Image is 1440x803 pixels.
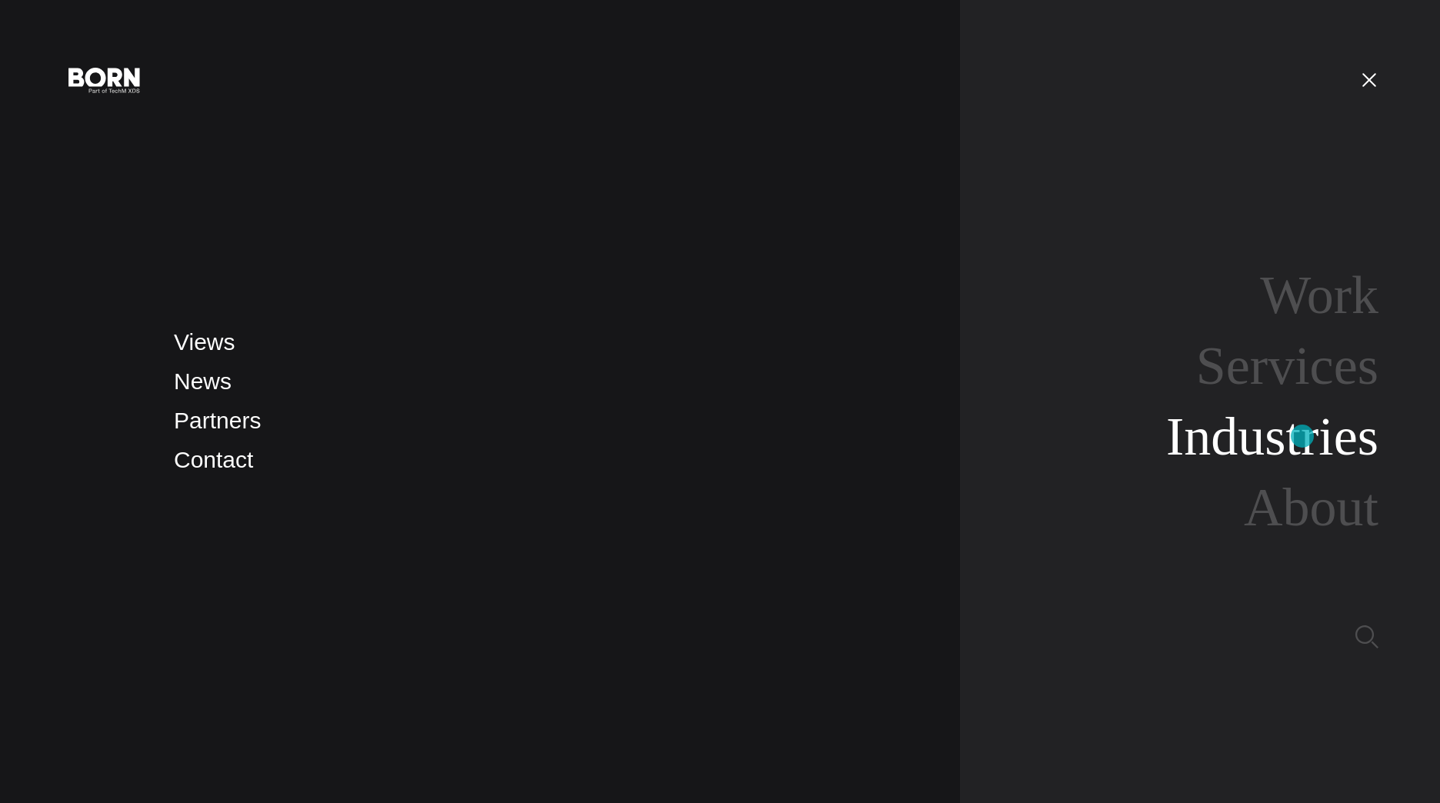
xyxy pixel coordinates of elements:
a: Services [1196,336,1378,395]
button: Open [1351,63,1388,95]
img: Search [1355,625,1378,648]
a: Industries [1166,407,1378,466]
a: About [1244,478,1378,537]
a: News [174,368,232,394]
a: Partners [174,408,261,433]
a: Work [1260,265,1378,325]
a: Contact [174,447,253,472]
a: Views [174,329,235,355]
